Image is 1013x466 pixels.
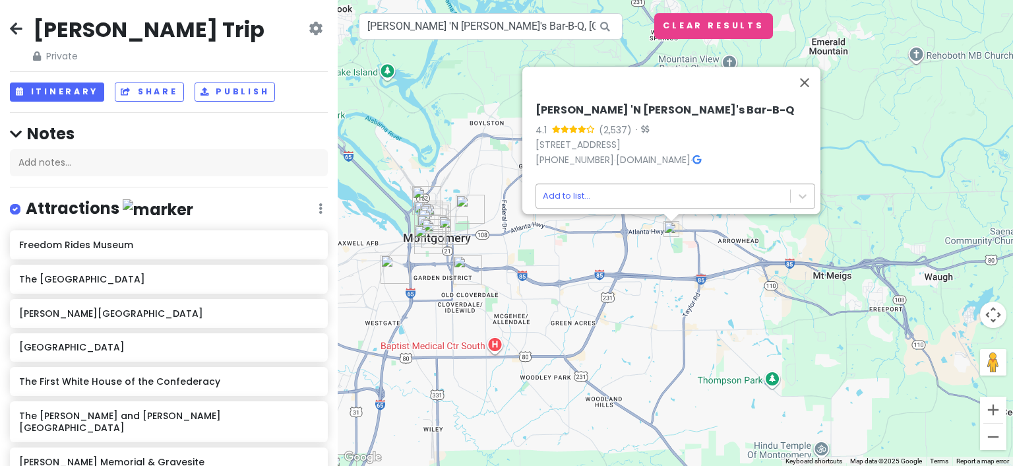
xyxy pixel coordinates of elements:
[616,153,691,166] a: [DOMAIN_NAME]
[785,457,842,466] button: Keyboard shortcuts
[980,302,1006,328] button: Map camera controls
[33,49,264,63] span: Private
[19,410,318,434] h6: The [PERSON_NAME] and [PERSON_NAME][GEOGRAPHIC_DATA]
[19,341,318,353] h6: [GEOGRAPHIC_DATA]
[417,215,446,244] div: Rosa Parks Museum
[414,225,443,254] div: The National Memorial for Peace and Justice
[980,424,1006,450] button: Zoom out
[422,203,451,232] div: The Legacy Museum
[10,123,328,144] h4: Notes
[123,199,193,220] img: marker
[19,376,318,387] h6: The First White House of the Confederacy
[536,138,621,151] a: [STREET_ADDRESS]
[956,457,1009,465] a: Report a map error
[421,219,450,248] div: Freedom Rides Museum
[10,83,104,102] button: Itinerary
[418,209,447,238] div: The Hank Williams Museum
[632,124,649,137] div: ·
[33,16,264,44] h2: [PERSON_NAME] Trip
[341,449,384,466] img: Google
[26,198,193,220] h4: Attractions
[195,83,276,102] button: Publish
[341,449,384,466] a: Open this area in Google Maps (opens a new window)
[599,123,632,137] div: (2,537)
[381,255,410,284] div: Brenda's Bar-B-Que Pit
[536,104,815,168] div: · ·
[536,123,552,137] div: 4.1
[19,308,318,319] h6: [PERSON_NAME][GEOGRAPHIC_DATA]
[19,273,318,285] h6: The [GEOGRAPHIC_DATA]
[10,149,328,177] div: Add notes...
[536,104,815,117] h6: [PERSON_NAME] 'N [PERSON_NAME]'s Bar-B-Q
[692,155,701,164] i: Google Maps
[654,13,773,39] button: Clear Results
[115,83,183,102] button: Share
[850,457,922,465] span: Map data ©2025 Google
[980,349,1006,376] button: Drag Pegman onto the map to open Street View
[19,239,318,251] h6: Freedom Rides Museum
[456,195,485,224] div: Hank Williams Memorial & Gravesite
[536,153,614,166] a: [PHONE_NUMBER]
[412,186,441,215] div: Freedom Monument Sculpture Park (part of Legacy Museum)
[420,205,449,234] div: Dreamland BBQ
[930,457,948,465] a: Terms (opens in new tab)
[543,189,590,203] div: Add to list...
[439,216,468,245] div: The First White House of the Confederacy
[359,13,623,40] input: Search a place
[453,255,482,284] div: The Scott and Zelda Fitzgerald Museum
[414,201,443,230] div: Riverfront Park
[789,67,820,98] button: Close
[980,397,1006,423] button: Zoom in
